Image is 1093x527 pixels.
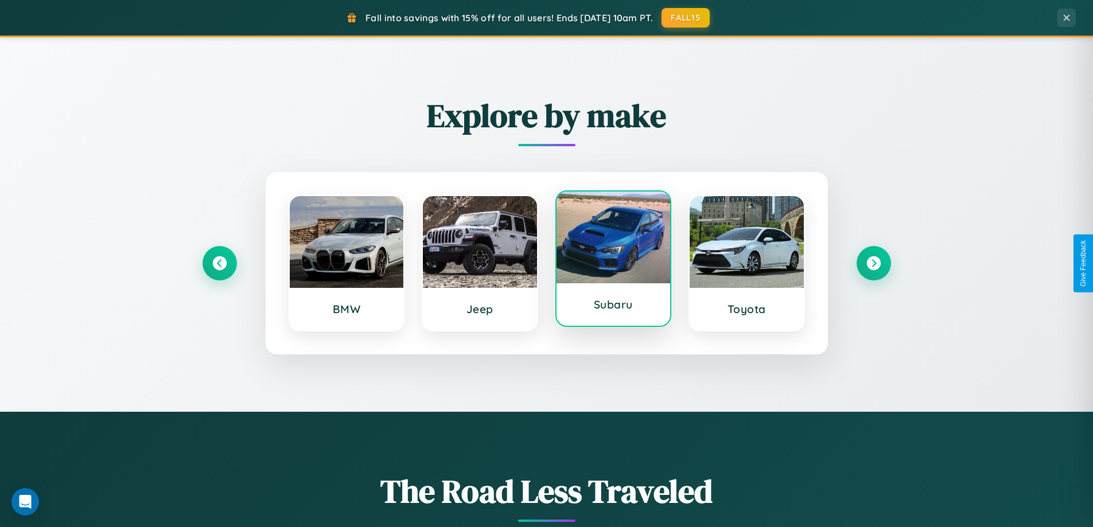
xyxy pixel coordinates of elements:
h3: BMW [301,302,392,316]
h1: The Road Less Traveled [203,469,891,513]
h3: Subaru [568,298,659,311]
button: FALL15 [662,8,710,28]
div: Open Intercom Messenger [11,488,39,516]
h3: Jeep [434,302,526,316]
h3: Toyota [701,302,792,316]
h2: Explore by make [203,93,891,138]
span: Fall into savings with 15% off for all users! Ends [DATE] 10am PT. [365,12,653,24]
div: Give Feedback [1079,240,1087,287]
